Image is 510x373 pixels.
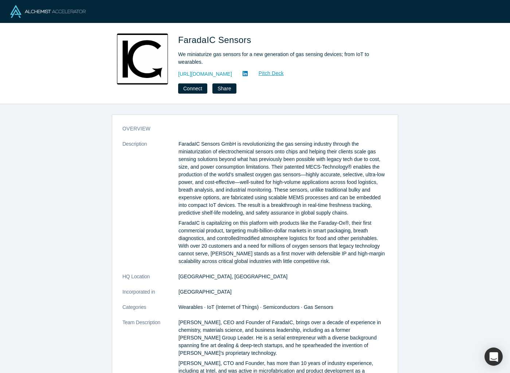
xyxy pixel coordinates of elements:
a: [URL][DOMAIN_NAME] [178,70,232,78]
p: FaradaIC is capitalizing on this platform with products like the Faraday-Ox®, their first commerc... [178,219,388,265]
dd: [GEOGRAPHIC_DATA], [GEOGRAPHIC_DATA] [178,273,388,280]
button: Share [212,83,236,94]
p: [PERSON_NAME], CEO and Founder of FaradaIC, brings over a decade of experience in chemistry, mate... [178,319,388,357]
button: Connect [178,83,207,94]
h3: overview [122,125,377,133]
span: Wearables · IoT (Internet of Things) · Semiconductors · Gas Sensors [178,304,333,310]
span: FaradaIC Sensors [178,35,254,45]
dt: Description [122,140,178,273]
p: FaradaIC Sensors GmbH is revolutionizing the gas sensing industry through the miniaturization of ... [178,140,388,217]
dd: [GEOGRAPHIC_DATA] [178,288,388,296]
dt: Categories [122,303,178,319]
dt: HQ Location [122,273,178,288]
div: We miniaturize gas sensors for a new generation of gas sensing devices; from IoT to wearables. [178,51,382,66]
a: Pitch Deck [251,69,284,78]
img: FaradaIC Sensors's Logo [117,34,168,85]
img: Alchemist Logo [10,5,86,18]
dt: Incorporated in [122,288,178,303]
